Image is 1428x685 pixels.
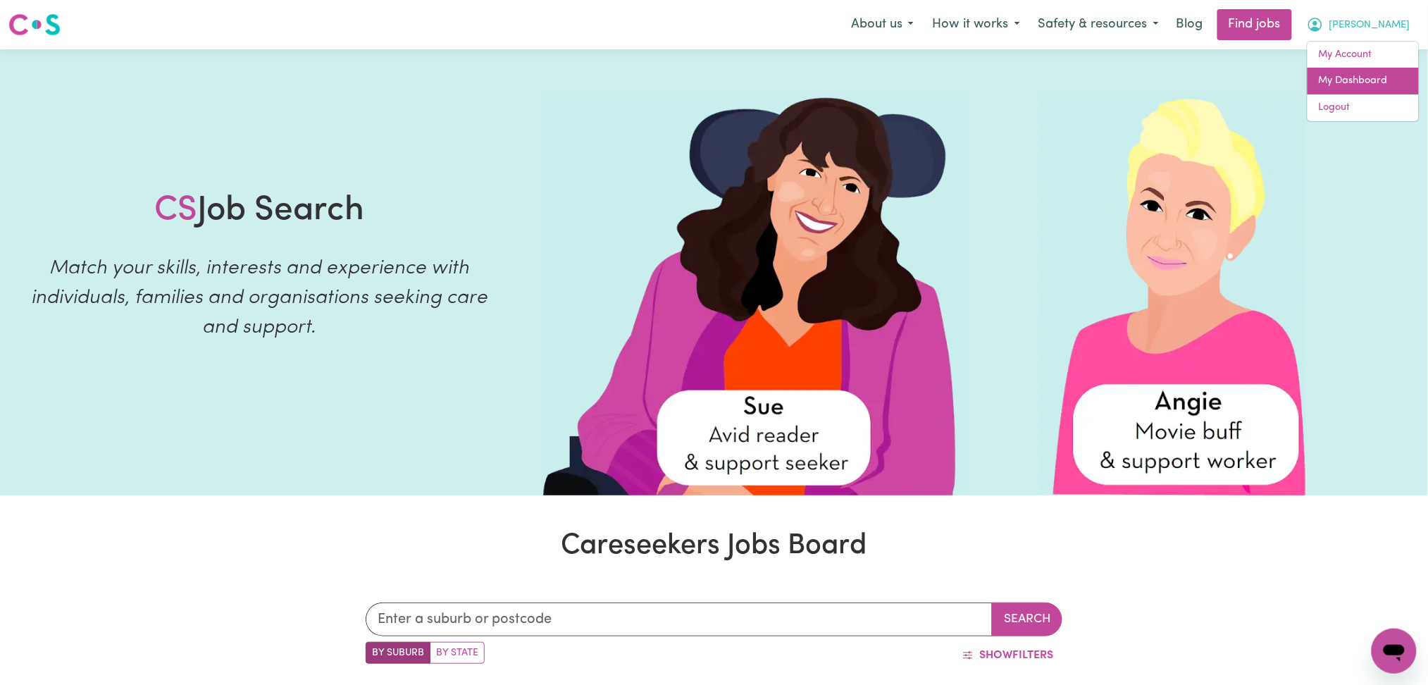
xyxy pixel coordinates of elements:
[1308,94,1419,121] a: Logout
[1217,9,1292,40] a: Find jobs
[154,194,197,228] span: CS
[1298,10,1420,39] button: My Account
[1308,42,1419,68] a: My Account
[366,642,430,664] label: Search by suburb/post code
[923,10,1029,39] button: How it works
[1372,629,1417,674] iframe: Button to launch messaging window
[8,12,61,37] img: Careseekers logo
[1168,9,1212,40] a: Blog
[1329,18,1410,33] span: [PERSON_NAME]
[154,191,364,232] h1: Job Search
[366,603,993,636] input: Enter a suburb or postcode
[8,8,61,41] a: Careseekers logo
[1029,10,1168,39] button: Safety & resources
[979,650,1012,661] span: Show
[953,642,1062,669] button: ShowFilters
[992,603,1062,636] button: Search
[1308,68,1419,94] a: My Dashboard
[430,642,485,664] label: Search by state
[842,10,923,39] button: About us
[1307,41,1420,122] div: My Account
[17,254,502,342] p: Match your skills, interests and experience with individuals, families and organisations seeking ...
